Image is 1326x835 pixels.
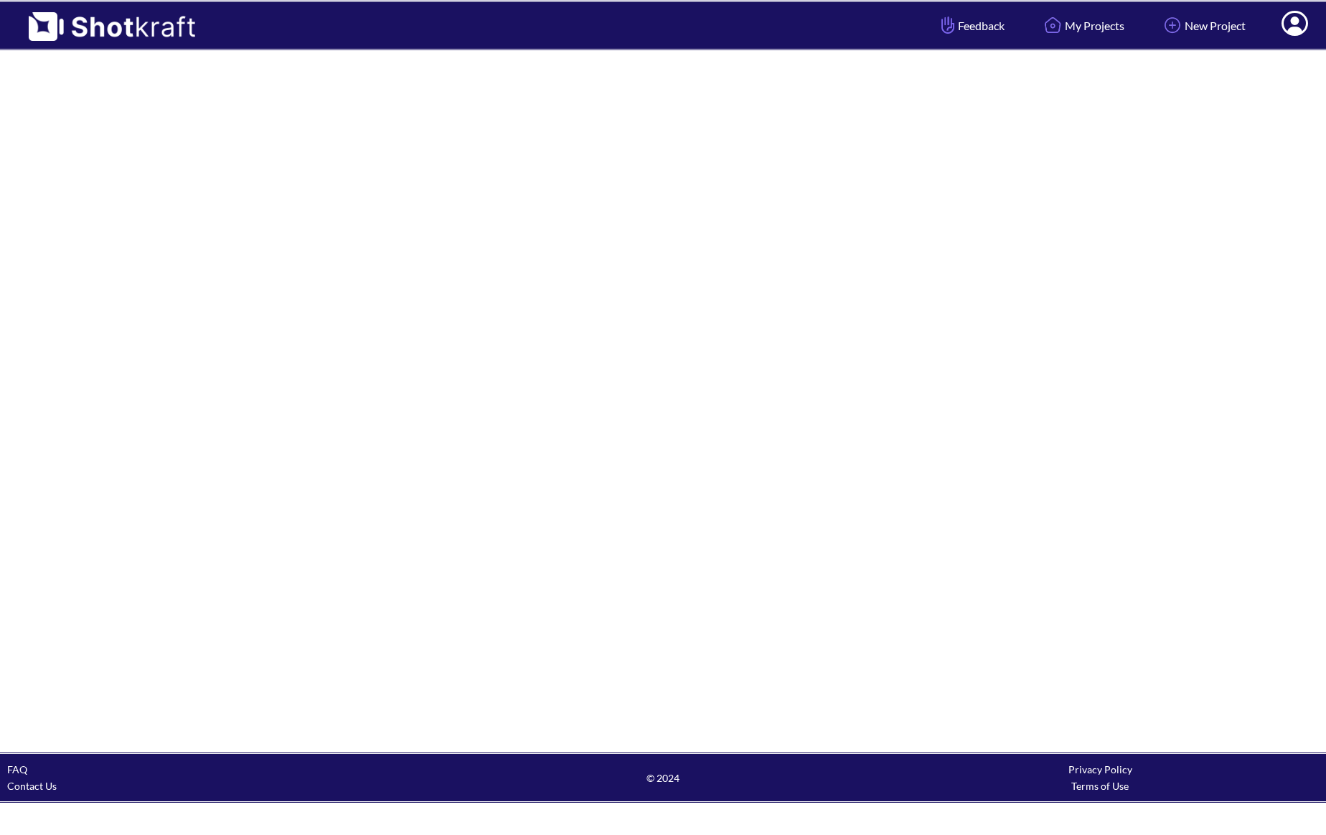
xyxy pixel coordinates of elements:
div: Privacy Policy [882,761,1319,778]
a: New Project [1149,6,1256,44]
img: Hand Icon [938,13,958,37]
img: Add Icon [1160,13,1185,37]
a: Contact Us [7,780,57,792]
img: Home Icon [1040,13,1065,37]
a: My Projects [1030,6,1135,44]
span: © 2024 [444,770,881,786]
a: FAQ [7,763,27,775]
div: Terms of Use [882,778,1319,794]
span: Feedback [938,17,1005,34]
